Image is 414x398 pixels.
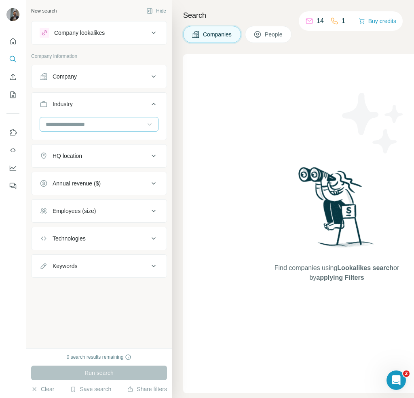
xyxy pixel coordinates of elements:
span: applying Filters [316,274,364,281]
h4: Search [183,10,404,21]
button: Buy credits [359,15,396,27]
span: Find companies using or by [272,263,401,283]
div: Technologies [53,234,86,243]
img: Avatar [6,8,19,21]
div: Company lookalikes [54,29,105,37]
div: Employees (size) [53,207,96,215]
button: Company [32,67,167,86]
button: Clear [31,385,54,393]
span: People [265,30,283,38]
p: 1 [342,16,345,26]
div: Industry [53,100,73,108]
button: Feedback [6,179,19,193]
span: Companies [203,30,232,38]
div: 0 search results remaining [67,353,132,361]
p: 14 [317,16,324,26]
button: Annual revenue ($) [32,174,167,193]
button: Industry [32,94,167,117]
button: Keywords [32,256,167,276]
button: Search [6,52,19,66]
div: Annual revenue ($) [53,179,101,187]
button: Company lookalikes [32,23,167,43]
p: Company information [31,53,167,60]
img: Surfe Illustration - Stars [337,87,410,160]
button: Save search [70,385,111,393]
button: Dashboard [6,161,19,175]
button: My lists [6,87,19,102]
div: Keywords [53,262,77,270]
span: 2 [403,370,410,377]
button: Use Surfe API [6,143,19,157]
button: Employees (size) [32,201,167,221]
div: New search [31,7,57,15]
button: Quick start [6,34,19,49]
button: Use Surfe on LinkedIn [6,125,19,140]
img: Surfe Illustration - Woman searching with binoculars [295,165,379,255]
button: Enrich CSV [6,70,19,84]
button: Hide [141,5,172,17]
button: Share filters [127,385,167,393]
button: HQ location [32,146,167,166]
div: HQ location [53,152,82,160]
div: Company [53,72,77,81]
button: Technologies [32,229,167,248]
iframe: Intercom live chat [387,370,406,390]
span: Lookalikes search [337,264,393,271]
